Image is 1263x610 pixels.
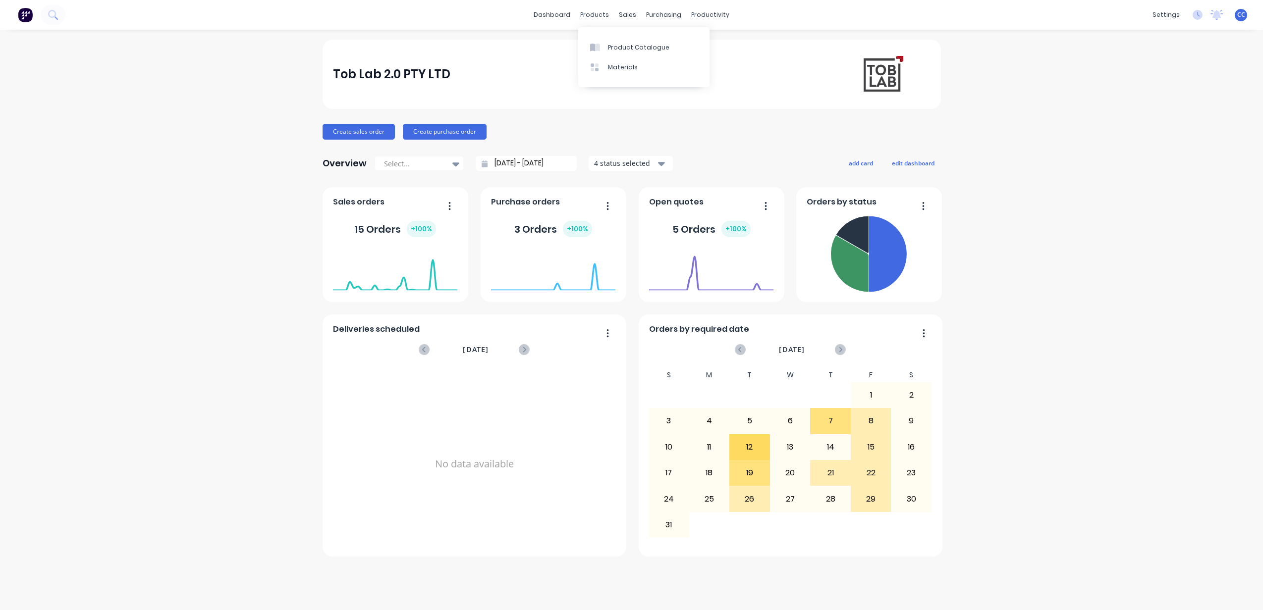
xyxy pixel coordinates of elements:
[891,368,932,382] div: S
[1148,7,1185,22] div: settings
[1237,10,1245,19] span: CC
[529,7,575,22] a: dashboard
[649,196,704,208] span: Open quotes
[690,460,729,485] div: 18
[614,7,641,22] div: sales
[721,221,751,237] div: + 100 %
[407,221,436,237] div: + 100 %
[649,460,689,485] div: 17
[770,435,810,459] div: 13
[730,486,769,511] div: 26
[333,64,450,84] div: Tob Lab 2.0 PTY LTD
[779,344,805,355] span: [DATE]
[686,7,734,22] div: productivity
[851,368,891,382] div: F
[861,53,904,95] img: Tob Lab 2.0 PTY LTD
[811,408,850,433] div: 7
[333,196,384,208] span: Sales orders
[514,221,592,237] div: 3 Orders
[589,156,673,171] button: 4 status selected
[672,221,751,237] div: 5 Orders
[851,486,891,511] div: 29
[463,344,489,355] span: [DATE]
[323,124,395,140] button: Create sales order
[770,408,810,433] div: 6
[851,408,891,433] div: 8
[842,156,879,169] button: add card
[729,368,770,382] div: T
[851,383,891,407] div: 1
[690,486,729,511] div: 25
[608,43,669,52] div: Product Catalogue
[649,512,689,537] div: 31
[649,486,689,511] div: 24
[851,435,891,459] div: 15
[811,486,850,511] div: 28
[689,368,730,382] div: M
[810,368,851,382] div: T
[885,156,941,169] button: edit dashboard
[563,221,592,237] div: + 100 %
[891,486,931,511] div: 30
[811,460,850,485] div: 21
[491,196,560,208] span: Purchase orders
[770,368,811,382] div: W
[891,408,931,433] div: 9
[575,7,614,22] div: products
[811,435,850,459] div: 14
[403,124,487,140] button: Create purchase order
[578,37,710,57] a: Product Catalogue
[649,435,689,459] div: 10
[807,196,877,208] span: Orders by status
[18,7,33,22] img: Factory
[770,460,810,485] div: 20
[730,460,769,485] div: 19
[891,460,931,485] div: 23
[851,460,891,485] div: 22
[891,435,931,459] div: 16
[690,435,729,459] div: 11
[770,486,810,511] div: 27
[608,63,638,72] div: Materials
[333,368,615,560] div: No data available
[594,158,657,168] div: 4 status selected
[323,153,367,173] div: Overview
[649,323,749,335] span: Orders by required date
[641,7,686,22] div: purchasing
[690,408,729,433] div: 4
[354,221,436,237] div: 15 Orders
[730,435,769,459] div: 12
[649,408,689,433] div: 3
[578,57,710,77] a: Materials
[730,408,769,433] div: 5
[891,383,931,407] div: 2
[649,368,689,382] div: S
